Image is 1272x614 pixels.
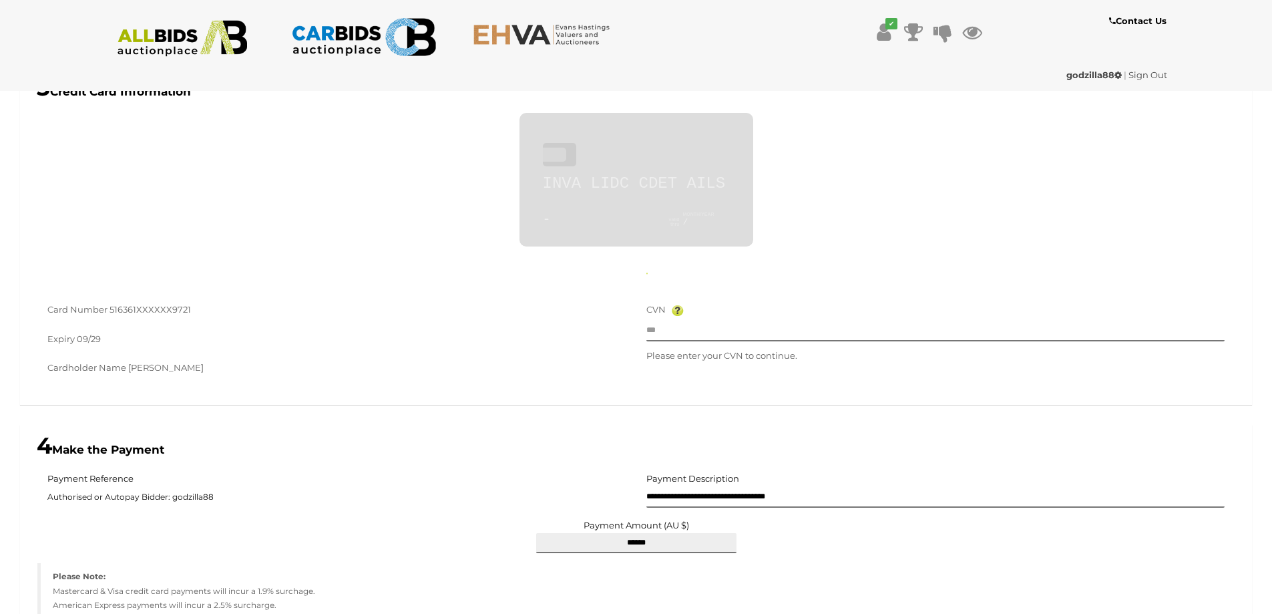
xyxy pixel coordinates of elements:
label: Payment Amount (AU $) [584,520,689,530]
b: Make the Payment [37,443,164,456]
img: Help [672,305,684,316]
label: CVN [646,302,666,317]
span: 09/29 [77,333,101,344]
span: 4 [37,432,52,460]
h5: Payment Reference [47,474,134,483]
a: godzilla88 [1066,69,1124,80]
div: - [543,213,670,226]
b: Credit Card Information [37,85,191,98]
h5: Payment Description [646,474,739,483]
img: ALLBIDS.com.au [110,20,255,57]
strong: Please Note: [53,571,105,581]
span: Authorised or Autopay Bidder: godzilla88 [47,488,626,508]
strong: godzilla88 [1066,69,1122,80]
a: Contact Us [1109,13,1170,29]
span: 516361XXXXXX9721 [110,304,191,315]
span: [PERSON_NAME] [128,362,204,373]
a: Sign Out [1128,69,1167,80]
span: | [1124,69,1126,80]
p: Please enter your CVN to continue. [646,348,1225,363]
label: Card Number [47,302,108,317]
div: / [683,212,730,226]
img: EHVA.com.au [473,23,618,45]
label: Expiry [47,331,75,347]
div: INVA LIDC CDET AILS [543,176,730,192]
b: Contact Us [1109,15,1167,26]
i: ✔ [885,18,897,29]
img: CARBIDS.com.au [291,13,436,61]
label: Cardholder Name [47,360,126,375]
a: ✔ [874,20,894,44]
